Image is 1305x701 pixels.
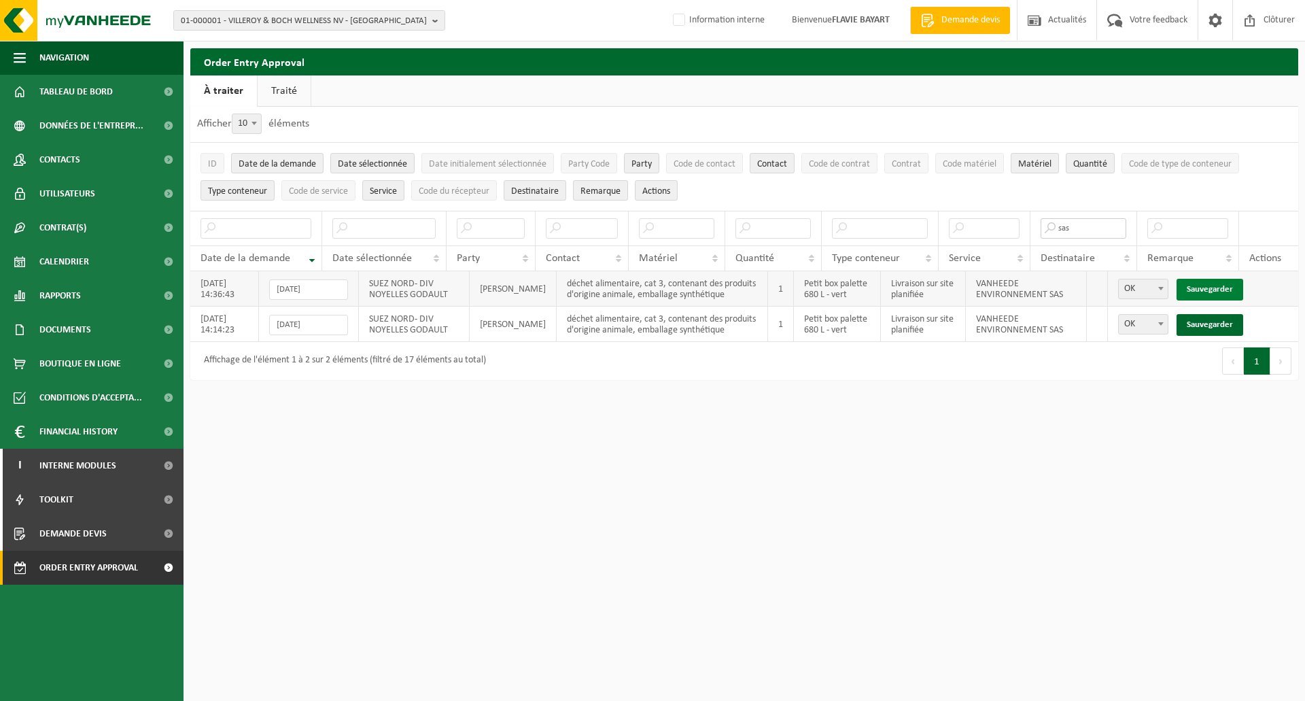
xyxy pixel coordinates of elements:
span: Contrat [892,159,921,169]
span: Destinataire [511,186,559,196]
button: RemarqueRemarque: Activate to sort [573,180,628,201]
span: Quantité [1073,159,1107,169]
span: Interne modules [39,449,116,483]
span: Matériel [639,253,678,264]
span: Rapports [39,279,81,313]
button: IDID: Activate to sort [201,153,224,173]
button: Party CodeParty Code: Activate to sort [561,153,617,173]
a: Demande devis [910,7,1010,34]
span: Date sélectionnée [338,159,407,169]
button: ContratContrat: Activate to sort [884,153,928,173]
h2: Order Entry Approval [190,48,1298,75]
span: Type conteneur [208,186,267,196]
td: Petit box palette 680 L - vert [794,307,881,342]
button: Next [1270,347,1291,375]
a: À traiter [190,75,257,107]
label: Afficher éléments [197,118,309,129]
span: OK [1118,314,1168,335]
td: SUEZ NORD- DIV NOYELLES GODAULT [359,271,470,307]
td: SUEZ NORD- DIV NOYELLES GODAULT [359,307,470,342]
button: MatérielMatériel: Activate to sort [1011,153,1059,173]
td: VANHEEDE ENVIRONNEMENT SAS [966,271,1087,307]
span: OK [1118,279,1168,299]
td: 1 [768,271,794,307]
td: déchet alimentaire, cat 3, contenant des produits d'origine animale, emballage synthétique [557,307,769,342]
span: Données de l'entrepr... [39,109,143,143]
span: Destinataire [1041,253,1095,264]
span: Financial History [39,415,118,449]
span: Date sélectionnée [332,253,412,264]
button: Date initialement sélectionnéeDate initialement sélectionnée: Activate to sort [421,153,554,173]
span: Party [457,253,480,264]
td: déchet alimentaire, cat 3, contenant des produits d'origine animale, emballage synthétique [557,271,769,307]
span: Order entry approval [39,551,138,585]
span: Contacts [39,143,80,177]
button: ServiceService: Activate to sort [362,180,404,201]
span: Documents [39,313,91,347]
span: Actions [1249,253,1281,264]
span: Code de type de conteneur [1129,159,1232,169]
span: Calendrier [39,245,89,279]
span: Party [631,159,652,169]
span: Remarque [580,186,621,196]
a: Sauvegarder [1177,314,1243,336]
td: 1 [768,307,794,342]
button: Code de serviceCode de service: Activate to sort [281,180,355,201]
span: Date initialement sélectionnée [429,159,546,169]
button: 01-000001 - VILLEROY & BOCH WELLNESS NV - [GEOGRAPHIC_DATA] [173,10,445,31]
button: Code de contactCode de contact: Activate to sort [666,153,743,173]
td: [DATE] 14:36:43 [190,271,259,307]
span: Code de contact [674,159,735,169]
button: Code matérielCode matériel: Activate to sort [935,153,1004,173]
span: Date de la demande [239,159,316,169]
td: Livraison sur site planifiée [881,307,966,342]
span: Tableau de bord [39,75,113,109]
button: Code de type de conteneurCode de type de conteneur: Activate to sort [1121,153,1239,173]
span: Code de service [289,186,348,196]
div: Affichage de l'élément 1 à 2 sur 2 éléments (filtré de 17 éléments au total) [197,349,486,373]
span: OK [1119,279,1168,298]
span: ID [208,159,217,169]
span: Contact [546,253,580,264]
span: Remarque [1147,253,1194,264]
span: Code matériel [943,159,996,169]
button: QuantitéQuantité: Activate to sort [1066,153,1115,173]
span: Actions [642,186,670,196]
button: Code de contratCode de contrat: Activate to sort [801,153,877,173]
button: Code du récepteurCode du récepteur: Activate to sort [411,180,497,201]
span: Demande devis [938,14,1003,27]
span: Code du récepteur [419,186,489,196]
span: Utilisateurs [39,177,95,211]
button: Actions [635,180,678,201]
span: Navigation [39,41,89,75]
td: Petit box palette 680 L - vert [794,271,881,307]
span: Service [949,253,981,264]
button: Previous [1222,347,1244,375]
span: Date de la demande [201,253,290,264]
span: 01-000001 - VILLEROY & BOCH WELLNESS NV - [GEOGRAPHIC_DATA] [181,11,427,31]
td: Livraison sur site planifiée [881,271,966,307]
button: Date sélectionnéeDate sélectionnée: Activate to sort [330,153,415,173]
a: Traité [258,75,311,107]
span: Toolkit [39,483,73,517]
button: 1 [1244,347,1270,375]
span: Party Code [568,159,610,169]
td: VANHEEDE ENVIRONNEMENT SAS [966,307,1087,342]
td: [DATE] 14:14:23 [190,307,259,342]
span: Contrat(s) [39,211,86,245]
span: Boutique en ligne [39,347,121,381]
a: Sauvegarder [1177,279,1243,301]
span: Service [370,186,397,196]
span: OK [1119,315,1168,334]
button: PartyParty: Activate to sort [624,153,659,173]
span: Demande devis [39,517,107,551]
label: Information interne [670,10,765,31]
td: [PERSON_NAME] [470,271,557,307]
span: I [14,449,26,483]
span: Code de contrat [809,159,870,169]
button: Type conteneurType conteneur: Activate to sort [201,180,275,201]
button: Date de la demandeDate de la demande: Activate to remove sorting [231,153,324,173]
button: ContactContact: Activate to sort [750,153,795,173]
td: [PERSON_NAME] [470,307,557,342]
strong: FLAVIE BAYART [832,15,890,25]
